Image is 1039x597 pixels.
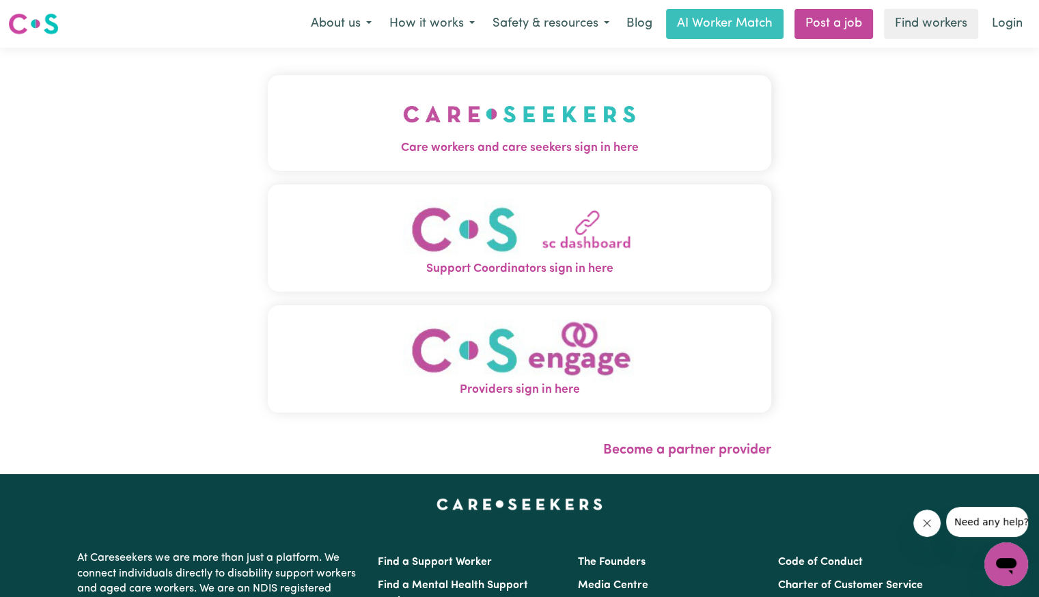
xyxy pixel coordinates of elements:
[268,381,771,399] span: Providers sign in here
[302,10,380,38] button: About us
[268,139,771,157] span: Care workers and care seekers sign in here
[794,9,873,39] a: Post a job
[484,10,618,38] button: Safety & resources
[380,10,484,38] button: How it works
[268,75,771,171] button: Care workers and care seekers sign in here
[984,9,1031,39] a: Login
[603,443,771,457] a: Become a partner provider
[913,510,941,537] iframe: Close message
[8,10,83,20] span: Need any help?
[268,184,771,292] button: Support Coordinators sign in here
[268,260,771,278] span: Support Coordinators sign in here
[984,542,1028,586] iframe: Button to launch messaging window
[666,9,784,39] a: AI Worker Match
[8,12,59,36] img: Careseekers logo
[578,580,648,591] a: Media Centre
[437,499,602,510] a: Careseekers home page
[8,8,59,40] a: Careseekers logo
[778,557,863,568] a: Code of Conduct
[946,507,1028,537] iframe: Message from company
[884,9,978,39] a: Find workers
[578,557,646,568] a: The Founders
[378,557,492,568] a: Find a Support Worker
[268,305,771,413] button: Providers sign in here
[618,9,661,39] a: Blog
[778,580,923,591] a: Charter of Customer Service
